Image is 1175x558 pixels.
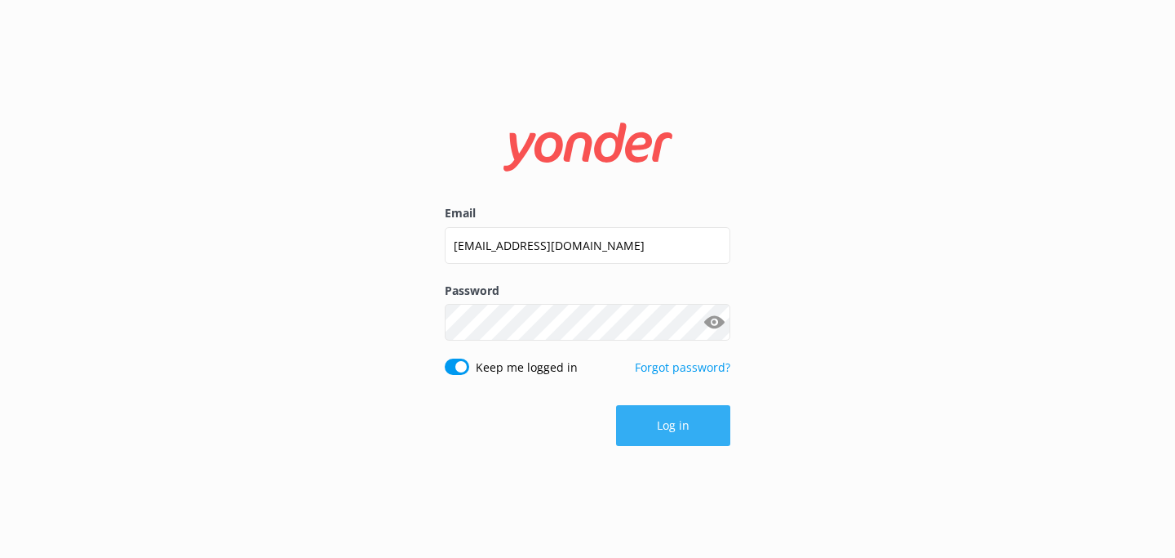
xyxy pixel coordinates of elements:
[616,405,730,446] button: Log in
[635,359,730,375] a: Forgot password?
[476,359,578,377] label: Keep me logged in
[445,282,730,300] label: Password
[445,204,730,222] label: Email
[445,227,730,264] input: user@emailaddress.com
[698,306,730,339] button: Show password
